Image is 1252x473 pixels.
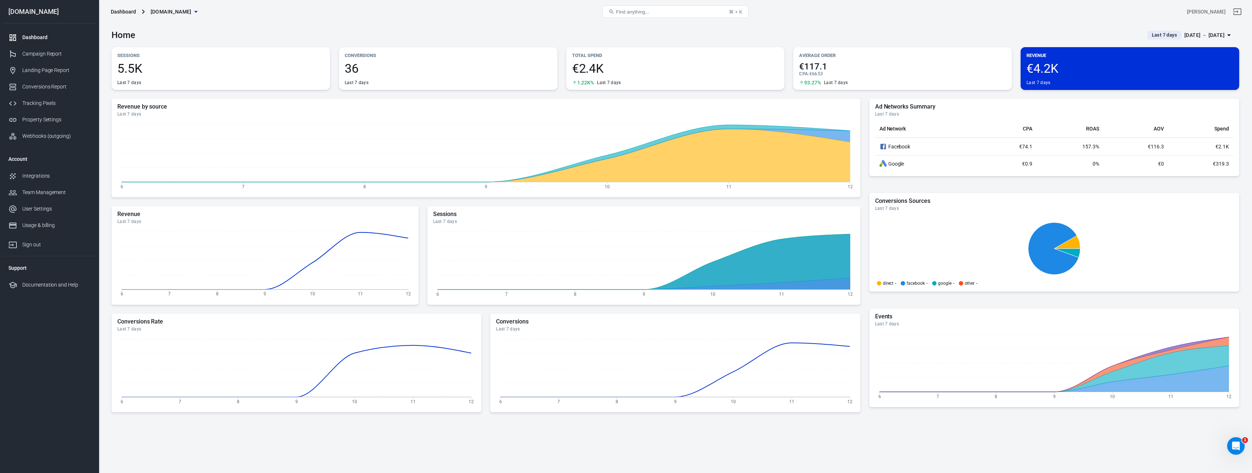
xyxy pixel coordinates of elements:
[496,318,854,325] h5: Conversions
[22,281,90,289] div: Documentation and Help
[1022,161,1032,167] span: €0.9
[3,184,96,201] a: Team Management
[726,184,731,189] tspan: 11
[731,399,736,404] tspan: 10
[875,205,1233,211] div: Last 7 days
[117,52,324,59] p: Sessions
[22,34,90,41] div: Dashboard
[168,291,171,296] tspan: 7
[22,205,90,213] div: User Settings
[848,291,853,296] tspan: 12
[148,5,200,19] button: [DOMAIN_NAME]
[880,160,975,167] div: Google
[436,291,439,296] tspan: 6
[799,52,1006,59] p: Average Order
[1213,161,1229,167] span: €319.3
[496,326,854,332] div: Last 7 days
[3,79,96,95] a: Conversions Report
[674,399,677,404] tspan: 9
[1142,29,1239,41] button: Last 7 days[DATE] － [DATE]
[499,399,502,404] tspan: 6
[1026,80,1050,86] div: Last 7 days
[883,281,894,285] p: direct
[1242,437,1248,443] span: 1
[875,197,1233,205] h5: Conversions Sources
[505,291,507,296] tspan: 7
[1026,52,1233,59] p: Revenue
[264,291,266,296] tspan: 9
[1026,62,1233,75] span: €4.2K
[875,120,979,138] th: Ad Network
[875,103,1233,110] h5: Ad Networks Summary
[310,291,315,296] tspan: 10
[3,234,96,253] a: Sign out
[616,9,649,15] span: Find anything...
[1229,3,1246,20] a: Sign out
[117,111,855,117] div: Last 7 days
[1226,394,1232,399] tspan: 12
[22,99,90,107] div: Tracking Pixels
[1184,31,1225,40] div: [DATE] － [DATE]
[121,399,123,404] tspan: 6
[804,80,821,85] span: 93.27%
[242,184,245,189] tspan: 7
[22,172,90,180] div: Integrations
[22,222,90,229] div: Usage & billing
[572,62,779,75] span: €2.4K
[1053,394,1055,399] tspan: 9
[907,281,925,285] p: facebook
[847,399,852,404] tspan: 12
[117,318,476,325] h5: Conversions Rate
[151,7,192,16] span: casatech-es.com
[824,80,848,86] div: Last 7 days
[1158,161,1164,167] span: €0
[953,281,954,285] span: -
[121,291,123,296] tspan: 6
[433,211,855,218] h5: Sessions
[295,399,298,404] tspan: 9
[926,281,928,285] span: -
[111,30,135,40] h3: Home
[1019,144,1032,150] span: €74.1
[345,62,552,75] span: 36
[3,217,96,234] a: Usage & billing
[433,219,855,224] div: Last 7 days
[3,29,96,46] a: Dashboard
[117,211,413,218] h5: Revenue
[363,184,366,189] tspan: 8
[938,281,952,285] p: google
[22,83,90,91] div: Conversions Report
[3,150,96,168] li: Account
[602,5,749,18] button: Find anything...⌘ + K
[875,313,1233,320] h5: Events
[880,142,975,151] div: Facebook
[352,399,357,404] tspan: 10
[979,120,1037,138] th: CPA
[572,52,779,59] p: Total Spend
[1093,161,1099,167] span: 0%
[577,80,594,85] span: 1.22K%
[1187,8,1226,16] div: Account id: VW6wEJAx
[22,189,90,196] div: Team Management
[411,399,416,404] tspan: 11
[22,241,90,249] div: Sign out
[3,46,96,62] a: Campaign Report
[237,399,239,404] tspan: 8
[485,184,487,189] tspan: 9
[22,116,90,124] div: Property Settings
[179,399,181,404] tspan: 7
[937,394,939,399] tspan: 7
[729,9,742,15] div: ⌘ + K
[1149,31,1180,39] span: Last 7 days
[710,291,715,296] tspan: 10
[643,291,645,296] tspan: 9
[117,326,476,332] div: Last 7 days
[1148,144,1164,150] span: €116.3
[1110,394,1115,399] tspan: 10
[1168,120,1233,138] th: Spend
[3,201,96,217] a: User Settings
[469,399,474,404] tspan: 12
[557,399,560,404] tspan: 7
[574,291,576,296] tspan: 8
[1104,120,1169,138] th: AOV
